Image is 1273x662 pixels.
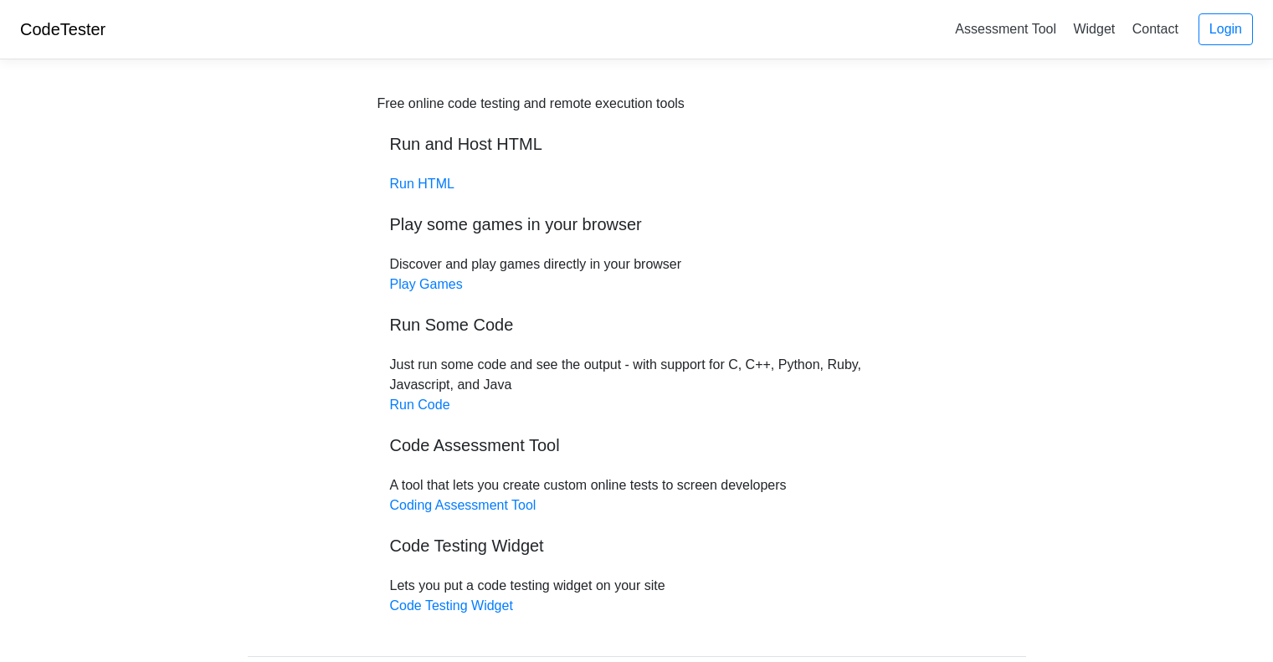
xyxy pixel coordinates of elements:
a: Widget [1066,15,1122,43]
a: Contact [1126,15,1185,43]
a: Coding Assessment Tool [390,498,536,512]
h5: Play some games in your browser [390,214,884,234]
div: Discover and play games directly in your browser Just run some code and see the output - with sup... [377,94,896,616]
a: Run HTML [390,177,454,191]
a: Login [1199,13,1253,45]
h5: Run and Host HTML [390,134,884,154]
h5: Code Testing Widget [390,536,884,556]
div: Free online code testing and remote execution tools [377,94,685,114]
h5: Code Assessment Tool [390,435,884,455]
a: CodeTester [20,20,105,38]
a: Assessment Tool [948,15,1063,43]
a: Code Testing Widget [390,598,513,613]
h5: Run Some Code [390,315,884,335]
a: Run Code [390,398,450,412]
a: Play Games [390,277,463,291]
